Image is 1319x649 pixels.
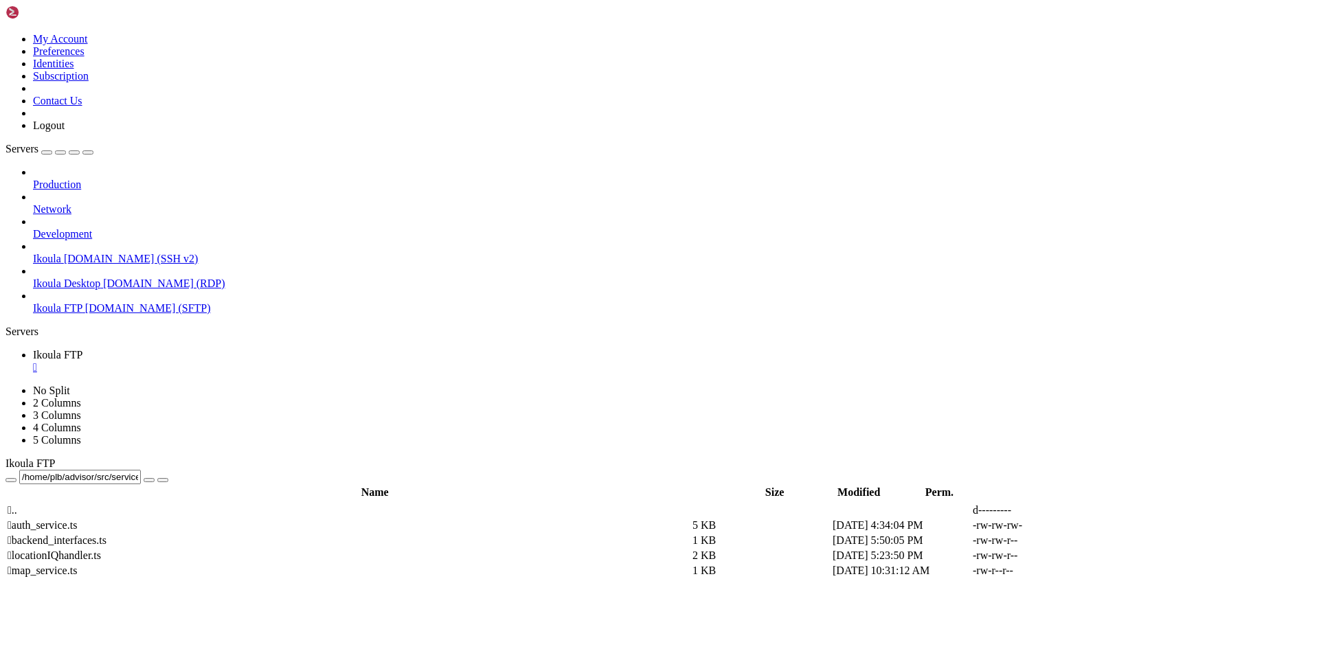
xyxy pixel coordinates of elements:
[8,534,12,546] span: 
[33,119,65,131] a: Logout
[913,486,967,499] th: Perm.: activate to sort column ascending
[33,179,81,190] span: Production
[5,143,93,155] a: Servers
[8,504,12,516] span: 
[692,564,831,578] td: 1 KB
[692,519,831,532] td: 5 KB
[33,179,1314,191] a: Production
[33,397,81,409] a: 2 Columns
[33,385,70,396] a: No Split
[8,565,12,576] span: 
[972,503,1111,517] td: d---------
[7,486,743,499] th: Name: activate to sort column descending
[33,228,1314,240] a: Development
[972,534,1111,547] td: -rw-rw-r--
[33,422,81,433] a: 4 Columns
[8,519,12,531] span: 
[5,457,55,469] span: Ikoula FTP
[5,326,1314,338] div: Servers
[33,70,89,82] a: Subscription
[33,216,1314,240] li: Development
[832,549,971,562] td: [DATE] 5:23:50 PM
[832,519,971,532] td: [DATE] 4:34:04 PM
[33,166,1314,191] li: Production
[33,349,1314,374] a: Ikoula FTP
[33,95,82,106] a: Contact Us
[972,549,1111,562] td: -rw-rw-r--
[832,564,971,578] td: [DATE] 10:31:12 AM
[33,361,1314,374] a: 
[33,277,1314,290] a: Ikoula Desktop [DOMAIN_NAME] (RDP)
[33,240,1314,265] li: Ikoula [DOMAIN_NAME] (SSH v2)
[33,228,92,240] span: Development
[5,5,84,19] img: Shellngn
[85,302,211,314] span: [DOMAIN_NAME] (SFTP)
[832,534,971,547] td: [DATE] 5:50:05 PM
[8,549,101,561] span: locationIQhandler.ts
[33,203,71,215] span: Network
[33,302,82,314] span: Ikoula FTP
[19,470,141,484] input: Current Folder
[33,33,88,45] a: My Account
[33,45,84,57] a: Preferences
[744,486,804,499] th: Size: activate to sort column ascending
[692,534,831,547] td: 1 KB
[33,191,1314,216] li: Network
[8,504,17,516] span: ..
[33,290,1314,315] li: Ikoula FTP [DOMAIN_NAME] (SFTP)
[8,565,77,576] span: map_service.ts
[8,519,77,531] span: auth_service.ts
[972,564,1111,578] td: -rw-r--r--
[33,58,74,69] a: Identities
[33,277,100,289] span: Ikoula Desktop
[8,549,12,561] span: 
[103,277,225,289] span: [DOMAIN_NAME] (RDP)
[692,549,831,562] td: 2 KB
[807,486,912,499] th: Modified: activate to sort column ascending
[33,302,1314,315] a: Ikoula FTP [DOMAIN_NAME] (SFTP)
[64,253,199,264] span: [DOMAIN_NAME] (SSH v2)
[33,349,82,361] span: Ikoula FTP
[33,253,1314,265] a: Ikoula [DOMAIN_NAME] (SSH v2)
[33,409,81,421] a: 3 Columns
[33,265,1314,290] li: Ikoula Desktop [DOMAIN_NAME] (RDP)
[972,519,1111,532] td: -rw-rw-rw-
[33,253,61,264] span: Ikoula
[8,534,106,546] span: backend_interfaces.ts
[33,203,1314,216] a: Network
[33,434,81,446] a: 5 Columns
[5,143,38,155] span: Servers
